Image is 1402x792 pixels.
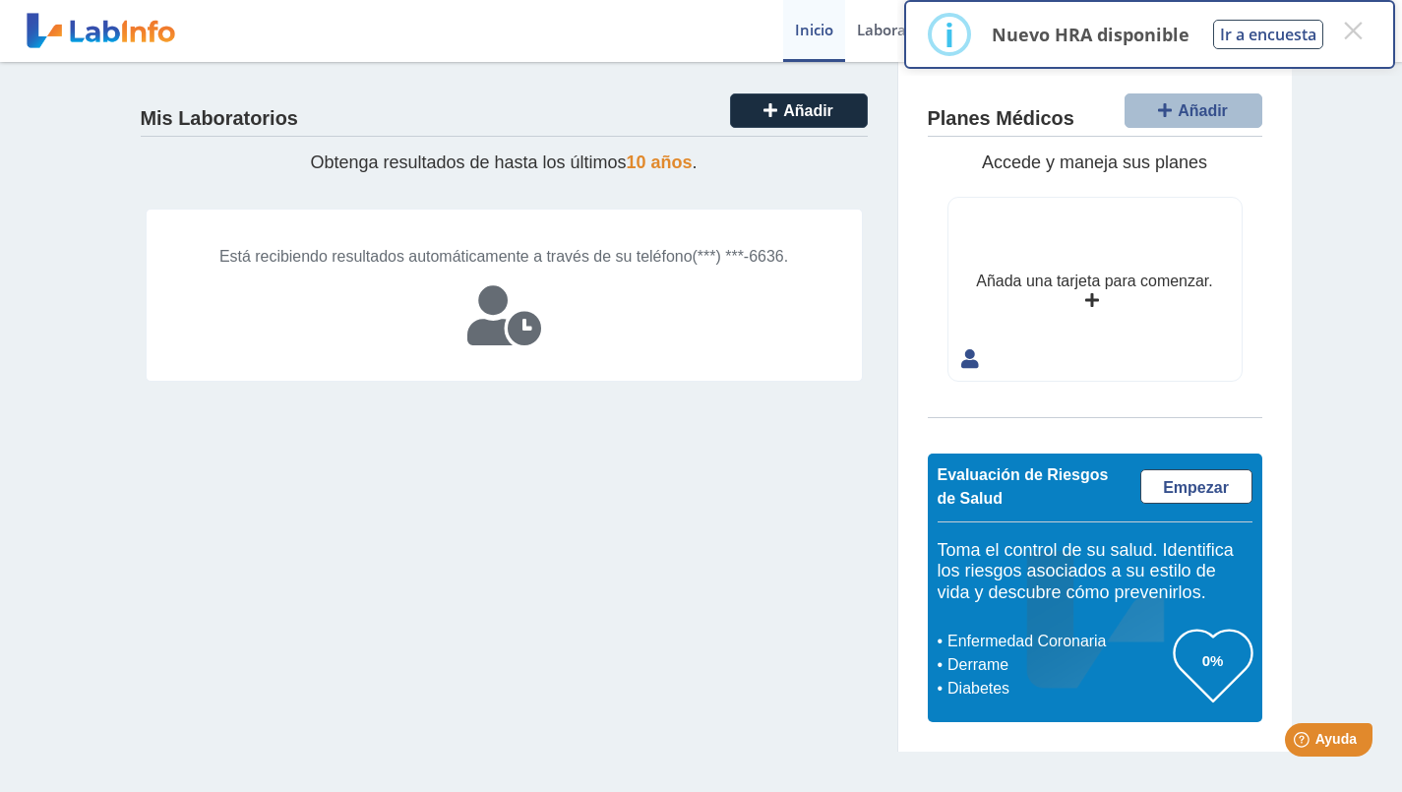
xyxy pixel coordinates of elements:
span: Está recibiendo resultados automáticamente a través de su teléfono [219,248,693,265]
span: Accede y maneja sus planes [982,152,1207,172]
iframe: Help widget launcher [1227,715,1380,770]
span: Empezar [1163,479,1229,496]
span: Añadir [1178,102,1228,119]
span: Añadir [783,102,833,119]
div: Añada una tarjeta para comenzar. [976,270,1212,293]
h3: 0% [1174,648,1252,673]
p: Nuevo HRA disponible [992,23,1189,46]
button: Añadir [1125,93,1262,128]
div: i [945,17,954,52]
button: Close this dialog [1335,13,1371,48]
span: Evaluación de Riesgos de Salud [938,466,1109,507]
h4: Planes Médicos [928,107,1074,131]
span: Obtenga resultados de hasta los últimos . [310,152,697,172]
button: Añadir [730,93,868,128]
button: Ir a encuesta [1213,20,1323,49]
li: Diabetes [943,677,1174,701]
li: Derrame [943,653,1174,677]
a: Empezar [1140,469,1252,504]
span: 10 años [627,152,693,172]
h4: Mis Laboratorios [141,107,298,131]
li: Enfermedad Coronaria [943,630,1174,653]
h5: Toma el control de su salud. Identifica los riesgos asociados a su estilo de vida y descubre cómo... [938,540,1252,604]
